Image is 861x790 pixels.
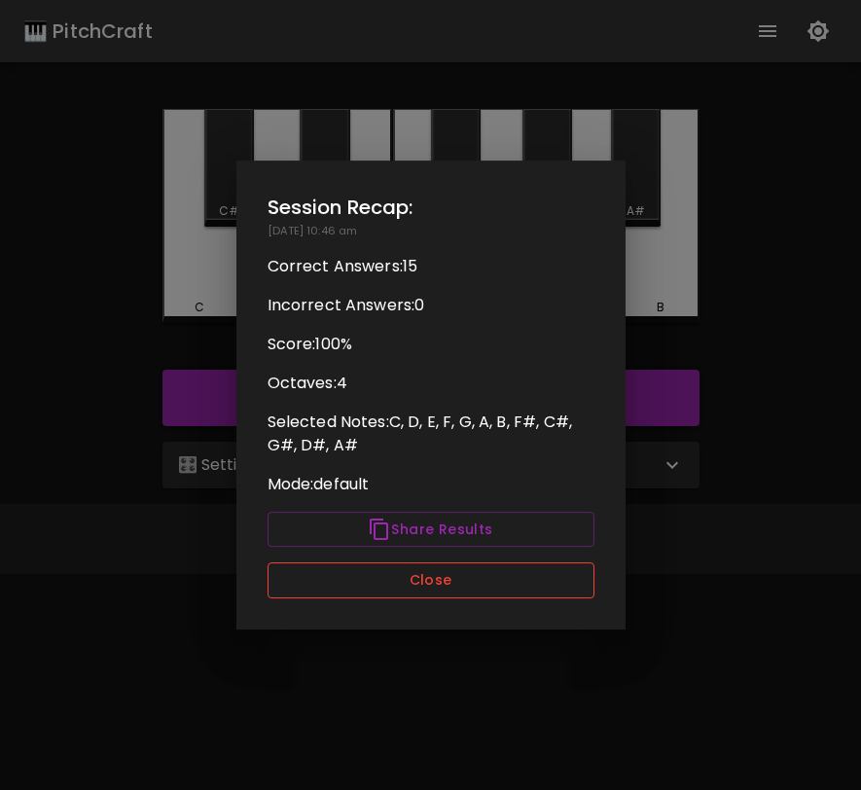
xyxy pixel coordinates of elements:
[268,223,594,239] p: [DATE] 10:46 am
[268,372,594,395] p: Octaves: 4
[268,562,594,598] button: Close
[268,255,594,278] p: Correct Answers: 15
[268,512,594,548] button: Share Results
[268,294,594,317] p: Incorrect Answers: 0
[268,333,594,356] p: Score: 100 %
[268,192,594,223] h2: Session Recap:
[268,411,594,457] p: Selected Notes: C, D, E, F, G, A, B, F#, C#, G#, D#, A#
[268,473,594,496] p: Mode: default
